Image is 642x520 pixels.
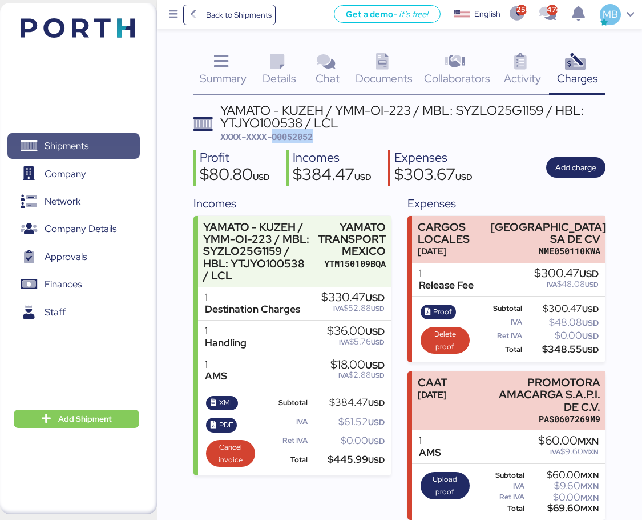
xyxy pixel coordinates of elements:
[263,71,296,86] span: Details
[421,327,470,354] button: Delete proof
[421,472,470,499] button: Upload proof
[474,8,500,20] div: English
[580,481,599,491] span: MXN
[330,359,385,371] div: $18.00
[491,413,600,425] div: PAS0607269M9
[203,221,312,282] div: YAMATO - KUZEH / YMM-OI-223 / MBL: SYZLO25G1159 / HBL: YTJYO100538 / LCL
[365,291,385,304] span: USD
[365,325,385,338] span: USD
[45,221,116,237] span: Company Details
[321,304,385,313] div: $52.88
[475,493,524,501] div: Ret IVA
[538,447,599,456] div: $9.60
[580,493,599,503] span: MXN
[578,435,599,447] span: MXN
[261,456,308,464] div: Total
[310,398,385,407] div: $384.47
[582,318,599,328] span: USD
[7,216,140,242] a: Company Details
[310,418,385,426] div: $61.52
[58,412,112,426] span: Add Shipment
[580,503,599,514] span: MXN
[338,371,349,380] span: IVA
[183,5,276,25] a: Back to Shipments
[293,150,372,166] div: Incomes
[210,441,252,466] span: Cancel invoice
[219,397,235,409] span: XML
[424,71,490,86] span: Collaborators
[475,471,524,479] div: Subtotal
[354,171,372,182] span: USD
[491,221,600,245] div: [GEOGRAPHIC_DATA] SA DE CV
[491,377,600,413] div: PROMOTORA AMACARGA S.A.P.I. DE C.V.
[261,418,308,426] div: IVA
[580,470,599,481] span: MXN
[527,493,599,502] div: $0.00
[583,447,599,457] span: MXN
[261,437,308,445] div: Ret IVA
[547,280,557,289] span: IVA
[7,299,140,326] a: Staff
[524,318,599,327] div: $48.08
[7,161,140,187] a: Company
[550,447,560,457] span: IVA
[475,346,522,354] div: Total
[205,359,227,371] div: 1
[546,157,605,178] button: Add charge
[45,138,88,154] span: Shipments
[368,436,385,446] span: USD
[527,482,599,490] div: $9.60
[318,221,386,257] div: YAMATO TRANSPORT MEXICO
[475,305,522,313] div: Subtotal
[205,303,300,315] div: Destination Charges
[7,271,140,298] a: Finances
[418,221,485,245] div: CARGOS LOCALES
[45,304,66,321] span: Staff
[555,161,596,174] span: Add charge
[582,331,599,341] span: USD
[455,171,473,182] span: USD
[475,318,522,326] div: IVA
[318,258,386,270] div: YTM150109BQA
[7,244,140,270] a: Approvals
[424,328,466,353] span: Delete proof
[371,371,385,380] span: USD
[394,150,473,166] div: Expenses
[206,440,255,467] button: Cancel invoice
[524,331,599,340] div: $0.00
[200,166,270,186] div: $80.80
[206,396,238,411] button: XML
[368,417,385,427] span: USD
[205,291,300,303] div: 1
[205,325,247,337] div: 1
[585,280,599,289] span: USD
[475,332,522,340] div: Ret IVA
[253,171,270,182] span: USD
[603,7,618,22] span: MB
[491,245,600,257] div: NME050110KWA
[582,345,599,355] span: USD
[7,133,140,159] a: Shipments
[206,418,237,433] button: PDF
[14,410,139,428] button: Add Shipment
[557,71,598,86] span: Charges
[45,193,80,210] span: Network
[219,419,233,431] span: PDF
[339,338,349,347] span: IVA
[220,104,605,130] div: YAMATO - KUZEH / YMM-OI-223 / MBL: SYZLO25G1159 / HBL: YTJYO100538 / LCL
[164,5,183,25] button: Menu
[433,306,452,318] span: Proof
[330,371,385,379] div: $2.88
[421,305,456,319] button: Proof
[418,377,447,389] div: CAAT
[368,455,385,465] span: USD
[310,455,385,464] div: $445.99
[475,505,524,513] div: Total
[368,398,385,408] span: USD
[310,437,385,445] div: $0.00
[394,166,473,186] div: $303.67
[582,304,599,314] span: USD
[419,267,474,279] div: 1
[538,435,599,447] div: $60.00
[220,131,313,142] span: XXXX-XXXX-O0052052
